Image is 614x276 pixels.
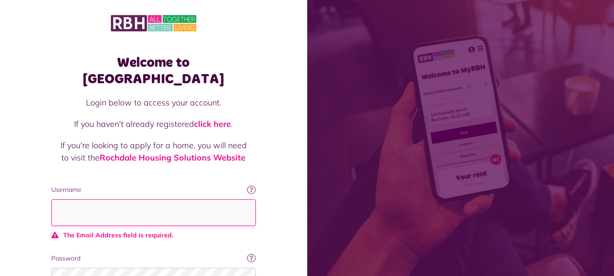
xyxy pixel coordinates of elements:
[51,55,256,87] h1: Welcome to [GEOGRAPHIC_DATA]
[194,119,231,129] a: click here
[51,185,256,195] label: Username
[60,96,247,109] p: Login below to access your account.
[51,231,256,240] span: The Email Address field is required.
[60,139,247,164] p: If you're looking to apply for a home, you will need to visit the
[111,14,196,33] img: MyRBH
[100,152,245,163] a: Rochdale Housing Solutions Website
[60,118,247,130] p: If you haven't already registered .
[51,254,256,263] label: Password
